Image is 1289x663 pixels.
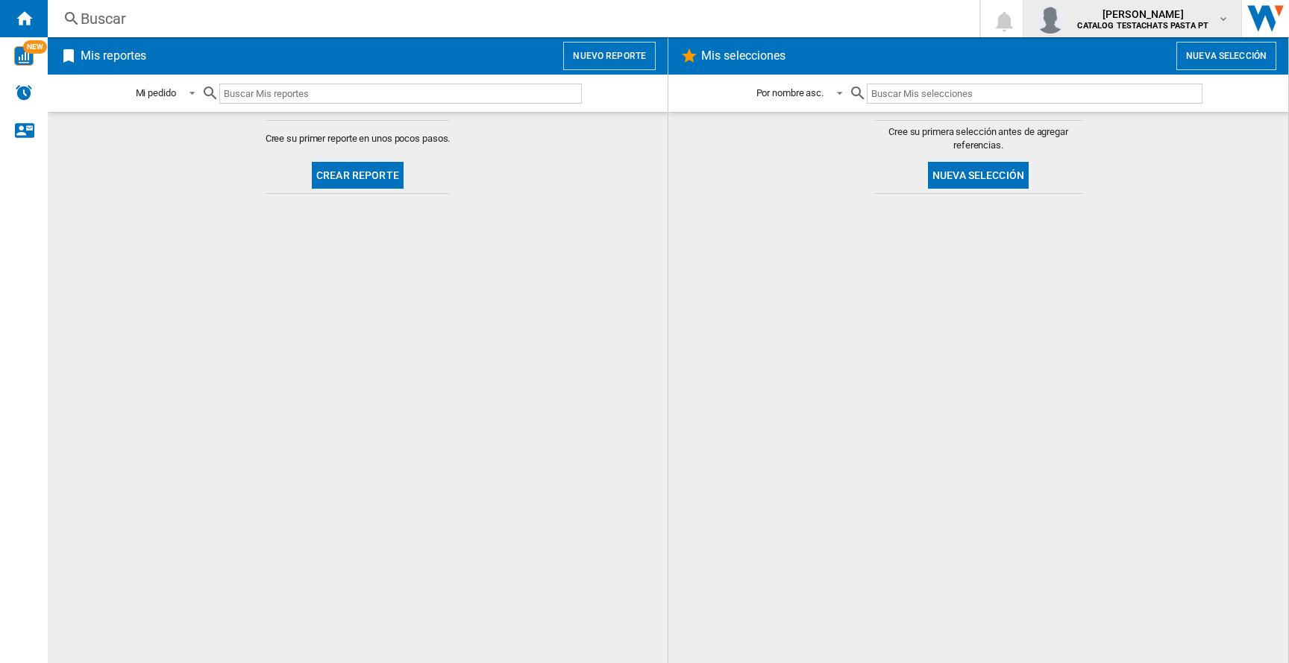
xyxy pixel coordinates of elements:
[1077,21,1208,31] b: CATALOG TESTACHATS PASTA PT
[23,40,47,54] span: NEW
[81,8,941,29] div: Buscar
[1176,42,1276,70] button: Nueva selección
[1035,4,1065,34] img: profile.jpg
[78,42,149,70] h2: Mis reportes
[867,84,1202,104] input: Buscar Mis selecciones
[312,162,404,189] button: Crear reporte
[15,84,33,101] img: alerts-logo.svg
[874,125,1083,152] span: Cree su primera selección antes de agregar referencias.
[136,87,176,98] div: Mi pedido
[698,42,789,70] h2: Mis selecciones
[563,42,656,70] button: Nuevo reporte
[14,46,34,66] img: wise-card.svg
[928,162,1029,189] button: Nueva selección
[1077,7,1208,22] span: [PERSON_NAME]
[219,84,582,104] input: Buscar Mis reportes
[756,87,824,98] div: Por nombre asc.
[266,132,451,145] span: Cree su primer reporte en unos pocos pasos.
